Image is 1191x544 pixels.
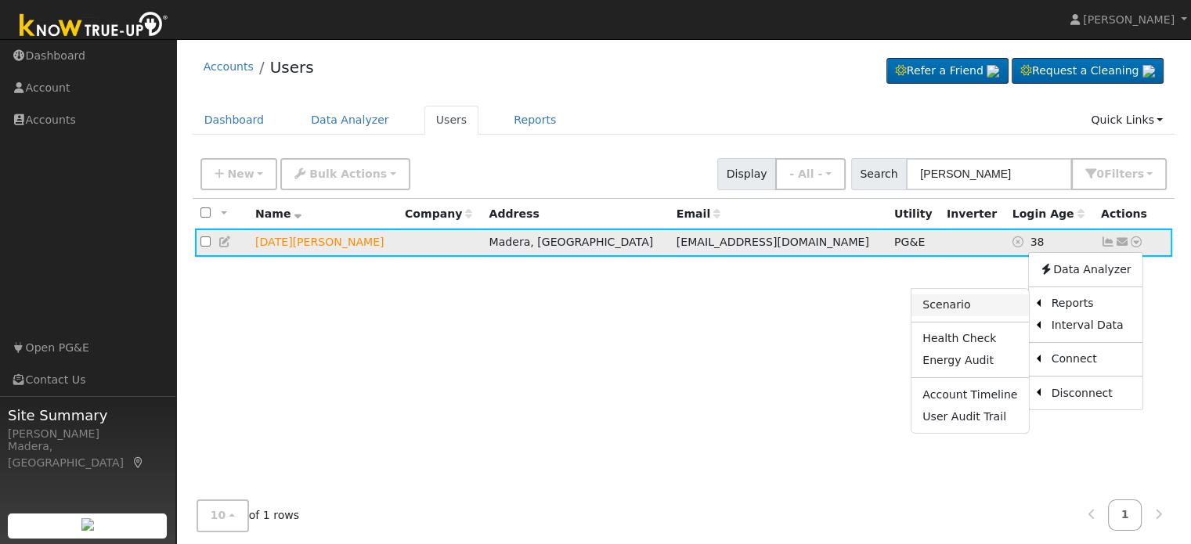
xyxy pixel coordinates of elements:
[1040,348,1142,370] a: Connect
[677,236,869,248] span: [EMAIL_ADDRESS][DOMAIN_NAME]
[1137,168,1143,180] span: s
[8,438,168,471] div: Madera, [GEOGRAPHIC_DATA]
[424,106,479,135] a: Users
[299,106,401,135] a: Data Analyzer
[255,207,301,220] span: Name
[489,206,665,222] div: Address
[911,350,1028,372] a: Energy Audit Report
[204,60,254,73] a: Accounts
[947,206,1002,222] div: Inverter
[1101,236,1115,248] a: Show Graph
[1079,106,1175,135] a: Quick Links
[1028,258,1142,280] a: Data Analyzer
[1083,13,1175,26] span: [PERSON_NAME]
[502,106,568,135] a: Reports
[894,236,925,248] span: PG&E
[197,500,249,532] button: 10
[1104,168,1144,180] span: Filter
[200,158,278,190] button: New
[132,456,146,469] a: Map
[911,405,1028,427] a: User Audit Trail
[309,168,387,180] span: Bulk Actions
[1040,293,1142,315] a: Reports
[193,106,276,135] a: Dashboard
[911,328,1028,350] a: Health Check Report
[677,207,720,220] span: Email
[12,9,176,44] img: Know True-Up
[775,158,846,190] button: - All -
[405,207,472,220] span: Company name
[8,405,168,426] span: Site Summary
[8,426,168,442] div: [PERSON_NAME]
[987,65,999,77] img: retrieve
[1040,382,1142,404] a: Disconnect
[1108,500,1142,531] a: 1
[227,168,254,180] span: New
[250,229,399,258] td: Lead
[886,58,1009,85] a: Refer a Friend
[1142,65,1155,77] img: retrieve
[1115,234,1129,250] a: Nm392433@gmail.com
[717,158,776,190] span: Display
[1012,58,1164,85] a: Request a Cleaning
[1071,158,1167,190] button: 0Filters
[1012,207,1085,220] span: Days since last login
[911,384,1028,405] a: Account Timeline Report
[1040,315,1142,337] a: Interval Data
[197,500,300,532] span: of 1 rows
[894,206,936,222] div: Utility
[483,229,670,258] td: Madera, [GEOGRAPHIC_DATA]
[1129,234,1143,250] a: Other actions
[81,518,94,531] img: retrieve
[211,510,226,522] span: 10
[851,158,907,190] span: Search
[280,158,410,190] button: Bulk Actions
[911,294,1028,316] a: Scenario Report
[270,58,314,77] a: Users
[218,236,233,248] a: Edit User
[1101,206,1167,222] div: Actions
[1030,236,1044,248] span: 08/16/2025 6:05:01 PM
[906,158,1072,190] input: Search
[1012,236,1030,248] a: No login access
